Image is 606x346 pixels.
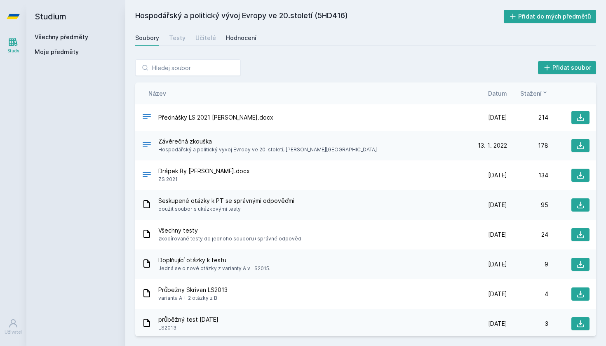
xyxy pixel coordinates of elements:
a: Všechny předměty [35,33,88,40]
span: Závěrečná zkouška [158,137,377,146]
span: Jedná se o nové otázky z varianty A v LS2015. [158,264,270,273]
button: Přidat do mých předmětů [504,10,597,23]
button: Název [148,89,166,98]
a: Učitelé [195,30,216,46]
button: Datum [488,89,507,98]
a: Soubory [135,30,159,46]
span: Průbežny Skrivan LS2013 [158,286,228,294]
span: LS2013 [158,324,218,332]
span: použit soubor s ukázkovými testy [158,205,294,213]
h2: Hospodářský a politický vývoj Evropy ve 20.století (5HD416) [135,10,504,23]
span: Moje předměty [35,48,79,56]
div: Hodnocení [226,34,256,42]
span: průběžný test [DATE] [158,315,218,324]
div: 178 [507,141,548,150]
button: Stažení [520,89,548,98]
input: Hledej soubor [135,59,241,76]
a: Hodnocení [226,30,256,46]
span: [DATE] [488,201,507,209]
span: Stažení [520,89,542,98]
div: 95 [507,201,548,209]
div: Učitelé [195,34,216,42]
span: [DATE] [488,113,507,122]
div: 24 [507,231,548,239]
div: Uživatel [5,329,22,335]
span: Všechny testy [158,226,303,235]
span: zkopírované testy do jednoho souboru+správné odpovědi [158,235,303,243]
div: 3 [507,320,548,328]
div: 4 [507,290,548,298]
div: 9 [507,260,548,268]
button: Přidat soubor [538,61,597,74]
span: Hospodářský a politický vyvoj Evropy ve 20. století, [PERSON_NAME][GEOGRAPHIC_DATA] [158,146,377,154]
div: 214 [507,113,548,122]
div: Study [7,48,19,54]
div: .DOCX [142,140,152,152]
span: [DATE] [488,320,507,328]
span: ZS 2021 [158,175,250,184]
div: DOCX [142,169,152,181]
span: Přednášky LS 2021 [PERSON_NAME].docx [158,113,273,122]
span: 13. 1. 2022 [478,141,507,150]
span: [DATE] [488,260,507,268]
span: [DATE] [488,231,507,239]
div: DOCX [142,112,152,124]
span: varianta A + 2 otázky z B [158,294,228,302]
a: Study [2,33,25,58]
span: Seskupené otázky k PT se správnými odpověďmi [158,197,294,205]
a: Uživatel [2,314,25,339]
div: 134 [507,171,548,179]
span: Drápek By [PERSON_NAME].docx [158,167,250,175]
a: Testy [169,30,186,46]
span: [DATE] [488,290,507,298]
div: Soubory [135,34,159,42]
span: Doplňující otázky k testu [158,256,270,264]
div: Testy [169,34,186,42]
span: [DATE] [488,171,507,179]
